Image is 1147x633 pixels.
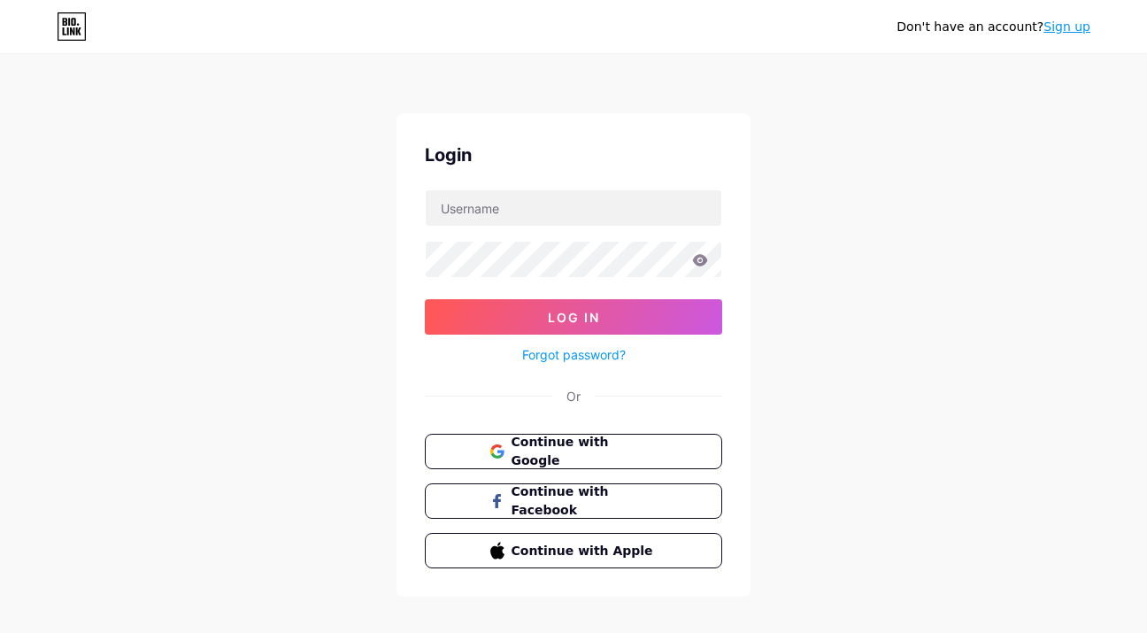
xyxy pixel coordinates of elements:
[512,482,658,520] span: Continue with Facebook
[566,387,581,405] div: Or
[425,142,722,168] div: Login
[548,310,600,325] span: Log In
[425,483,722,519] button: Continue with Facebook
[522,345,626,364] a: Forgot password?
[425,299,722,335] button: Log In
[425,533,722,568] button: Continue with Apple
[897,18,1090,36] div: Don't have an account?
[425,434,722,469] button: Continue with Google
[512,542,658,560] span: Continue with Apple
[1043,19,1090,34] a: Sign up
[512,433,658,470] span: Continue with Google
[426,190,721,226] input: Username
